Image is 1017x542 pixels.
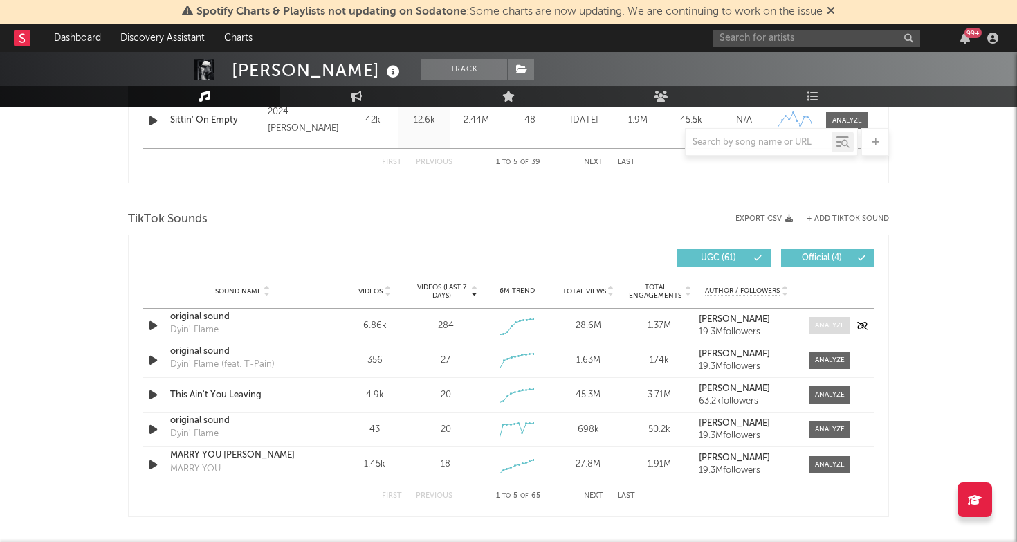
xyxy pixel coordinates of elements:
div: 1.63M [556,354,621,368]
div: 45.5k [668,114,714,127]
a: Discovery Assistant [111,24,214,52]
div: 20 [441,388,451,402]
strong: [PERSON_NAME] [699,315,770,324]
input: Search by song name or URL [686,137,832,148]
a: Dashboard [44,24,111,52]
strong: [PERSON_NAME] [699,453,770,462]
span: UGC ( 61 ) [686,254,750,262]
div: 1.9M [614,114,661,127]
div: 174k [627,354,692,368]
div: 50.2k [627,423,692,437]
div: 43 [342,423,407,437]
div: 698k [556,423,621,437]
div: 19.3M followers [699,362,795,372]
button: First [382,492,402,500]
a: original sound [170,345,315,359]
span: Total Views [562,287,606,296]
button: Next [584,159,603,166]
div: 27 [441,354,450,368]
div: 2024 [PERSON_NAME] [268,104,343,137]
span: Total Engagements [627,283,684,300]
div: 12.6k [402,114,447,127]
div: Dyin' Flame [170,427,219,441]
div: 48 [506,114,554,127]
div: 42k [350,114,395,127]
div: 356 [342,354,407,368]
span: of [520,493,529,499]
span: to [502,493,511,499]
div: 1 5 39 [480,154,556,171]
button: Last [617,492,635,500]
div: 1.37M [627,319,692,333]
a: [PERSON_NAME] [699,384,795,394]
a: [PERSON_NAME] [699,419,795,428]
a: [PERSON_NAME] [699,315,795,325]
button: + Add TikTok Sound [807,215,889,223]
div: N/A [721,114,767,127]
a: [PERSON_NAME] [699,453,795,463]
div: 1.45k [342,458,407,471]
a: original sound [170,310,315,324]
div: 284 [438,319,454,333]
div: 19.3M followers [699,466,795,476]
a: Charts [214,24,262,52]
span: : Some charts are now updating. We are continuing to work on the issue [196,6,823,17]
button: Next [584,492,603,500]
a: original sound [170,414,315,428]
span: Official ( 4 ) [790,254,854,262]
div: [DATE] [561,114,607,127]
button: Official(4) [781,249,874,267]
button: Previous [416,159,452,166]
button: First [382,159,402,166]
button: Export CSV [735,215,793,223]
div: 63.2k followers [699,397,795,406]
span: of [520,159,529,165]
span: Videos (last 7 days) [414,283,470,300]
button: + Add TikTok Sound [793,215,889,223]
span: to [502,159,511,165]
div: 45.3M [556,388,621,402]
div: 1.91M [627,458,692,471]
div: 27.8M [556,458,621,471]
strong: [PERSON_NAME] [699,384,770,393]
div: [PERSON_NAME] [232,59,403,82]
span: Dismiss [827,6,835,17]
div: Dyin' Flame (feat. T-Pain) [170,358,275,372]
span: Spotify Charts & Playlists not updating on Sodatone [196,6,466,17]
div: 6.86k [342,319,407,333]
div: 99 + [964,28,982,38]
strong: [PERSON_NAME] [699,350,770,359]
button: Previous [416,492,452,500]
span: Videos [358,287,383,296]
div: 4.9k [342,388,407,402]
div: 6M Trend [485,286,549,296]
a: This Ain't You Leaving [170,388,315,402]
div: 2.44M [454,114,499,127]
input: Search for artists [713,30,920,47]
a: [PERSON_NAME] [699,350,795,359]
div: 19.3M followers [699,327,795,337]
div: 18 [441,458,450,471]
div: 28.6M [556,319,621,333]
div: 20 [441,423,451,437]
a: Sittin' On Empty [170,114,261,127]
button: 99+ [960,33,970,44]
button: Last [617,159,635,166]
div: 19.3M followers [699,431,795,441]
strong: [PERSON_NAME] [699,419,770,428]
button: Track [421,59,507,80]
a: MARRY YOU [PERSON_NAME] [170,449,315,462]
div: 3.71M [627,388,692,402]
button: UGC(61) [677,249,771,267]
div: Dyin' Flame [170,323,219,337]
div: 1 5 65 [480,488,556,505]
span: Author / Followers [705,287,780,296]
div: MARRY YOU [170,462,221,476]
span: TikTok Sounds [128,211,208,228]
